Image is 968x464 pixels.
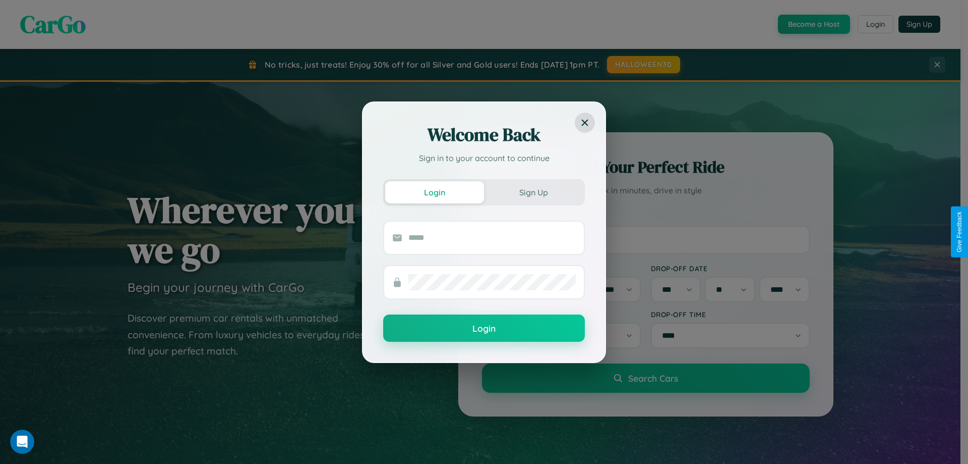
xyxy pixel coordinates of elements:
[385,181,484,203] button: Login
[383,315,585,342] button: Login
[383,123,585,147] h2: Welcome Back
[383,152,585,164] p: Sign in to your account to continue
[10,430,34,454] iframe: Intercom live chat
[484,181,583,203] button: Sign Up
[956,212,963,252] div: Give Feedback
